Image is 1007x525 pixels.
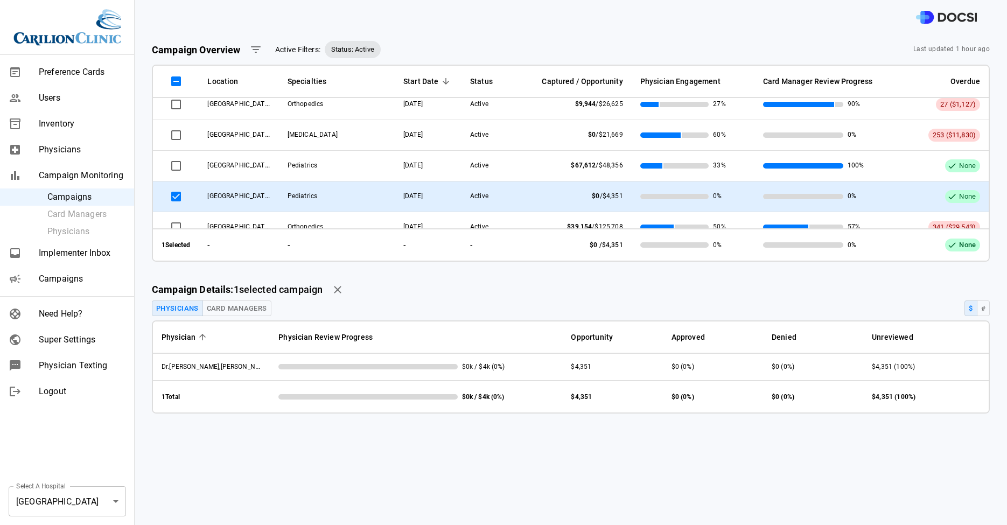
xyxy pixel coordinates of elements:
[672,331,754,344] span: Approved
[872,331,913,344] span: Unreviewed
[599,162,623,169] span: $48,356
[848,130,856,139] span: 0%
[39,385,125,398] span: Logout
[288,223,324,230] span: Orthopedics
[470,192,488,200] span: Active
[599,131,623,138] span: $21,669
[470,223,488,230] span: Active
[571,162,623,169] span: /
[199,228,278,261] th: -
[39,333,125,346] span: Super Settings
[913,44,990,55] span: Last updated 1 hour ago
[575,100,596,108] span: $9,944
[395,228,461,261] th: -
[599,100,623,108] span: $26,625
[39,169,125,182] span: Campaign Monitoring
[288,131,338,138] span: Podiatry
[772,363,794,370] span: $0 (0%)
[403,223,423,230] span: 09/26/2025
[207,130,271,138] span: Roanoke Memorial Hospital
[39,307,125,320] span: Need Help?
[39,66,125,79] span: Preference Cards
[713,239,722,251] span: 0%
[575,100,623,108] span: /
[524,75,623,88] span: Captured / Opportunity
[763,75,872,88] span: Card Manager Review Progress
[933,131,976,139] span: 253 ($11,830)
[964,300,977,316] button: $
[672,393,694,401] span: $0 (0%)
[571,331,654,344] span: Opportunity
[848,161,864,170] span: 100%
[403,75,439,88] span: Start Date
[288,100,324,108] span: Orthopedics
[9,486,126,516] div: [GEOGRAPHIC_DATA]
[207,99,271,108] span: Roanoke Community Hospital
[950,75,980,88] span: Overdue
[207,160,271,169] span: Roanoke Memorial Hospital
[590,241,623,249] span: /
[325,44,381,55] span: Status: Active
[955,161,980,171] span: None
[461,228,515,261] th: -
[955,192,980,202] span: None
[602,241,623,249] span: $4,351
[713,100,725,109] span: 27%
[39,359,125,372] span: Physician Texting
[152,300,203,316] button: Physicians
[207,191,271,200] span: Roanoke Community Hospital
[571,363,591,370] span: $4,351
[462,362,505,372] span: $0k / $4k (0%)
[470,162,488,169] span: Active
[207,75,270,88] span: Location
[16,481,66,491] label: Select A Hospital
[13,9,121,46] img: Site Logo
[713,130,725,139] span: 60%
[470,75,507,88] span: Status
[872,393,915,401] span: $4,351 (100%)
[571,331,613,344] span: Opportunity
[916,11,977,24] img: DOCSI Logo
[39,117,125,130] span: Inventory
[542,75,623,88] span: Captured / Opportunity
[152,44,241,55] strong: Campaign Overview
[904,75,980,88] span: Overdue
[162,331,195,344] span: Physician
[640,75,746,88] span: Physician Engagement
[403,192,423,200] span: 09/26/2025
[152,284,234,295] strong: Campaign Details:
[47,191,125,204] span: Campaigns
[470,131,488,138] span: Active
[567,223,592,230] span: $39,154
[279,228,395,261] th: -
[713,192,722,201] span: 0%
[588,131,623,138] span: /
[571,162,596,169] span: $67,612
[39,143,125,156] span: Physicians
[162,241,190,249] strong: 1 Selected
[403,131,423,138] span: 09/26/2025
[848,239,856,251] span: 0%
[207,222,271,230] span: Roanoke Memorial Hospital
[977,300,990,316] button: #
[275,44,320,55] span: Active Filters:
[470,100,488,108] span: Active
[872,331,980,344] span: Unreviewed
[603,192,623,200] span: $4,351
[763,75,886,88] span: Card Manager Review Progress
[162,331,261,344] span: Physician
[713,222,725,232] span: 50%
[403,100,423,108] span: 09/26/2025
[39,92,125,104] span: Users
[933,223,976,231] span: 341 ($29,543)
[162,362,271,370] span: Dr. Bayne, Christopher
[152,282,323,297] span: 1 selected campaign
[288,75,386,88] span: Specialties
[39,247,125,260] span: Implementer Inbox
[848,222,860,232] span: 57%
[595,223,623,230] span: $125,708
[672,363,694,370] span: $0 (0%)
[872,363,915,370] span: $4,351 (100%)
[403,162,423,169] span: 09/26/2025
[588,131,596,138] span: $0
